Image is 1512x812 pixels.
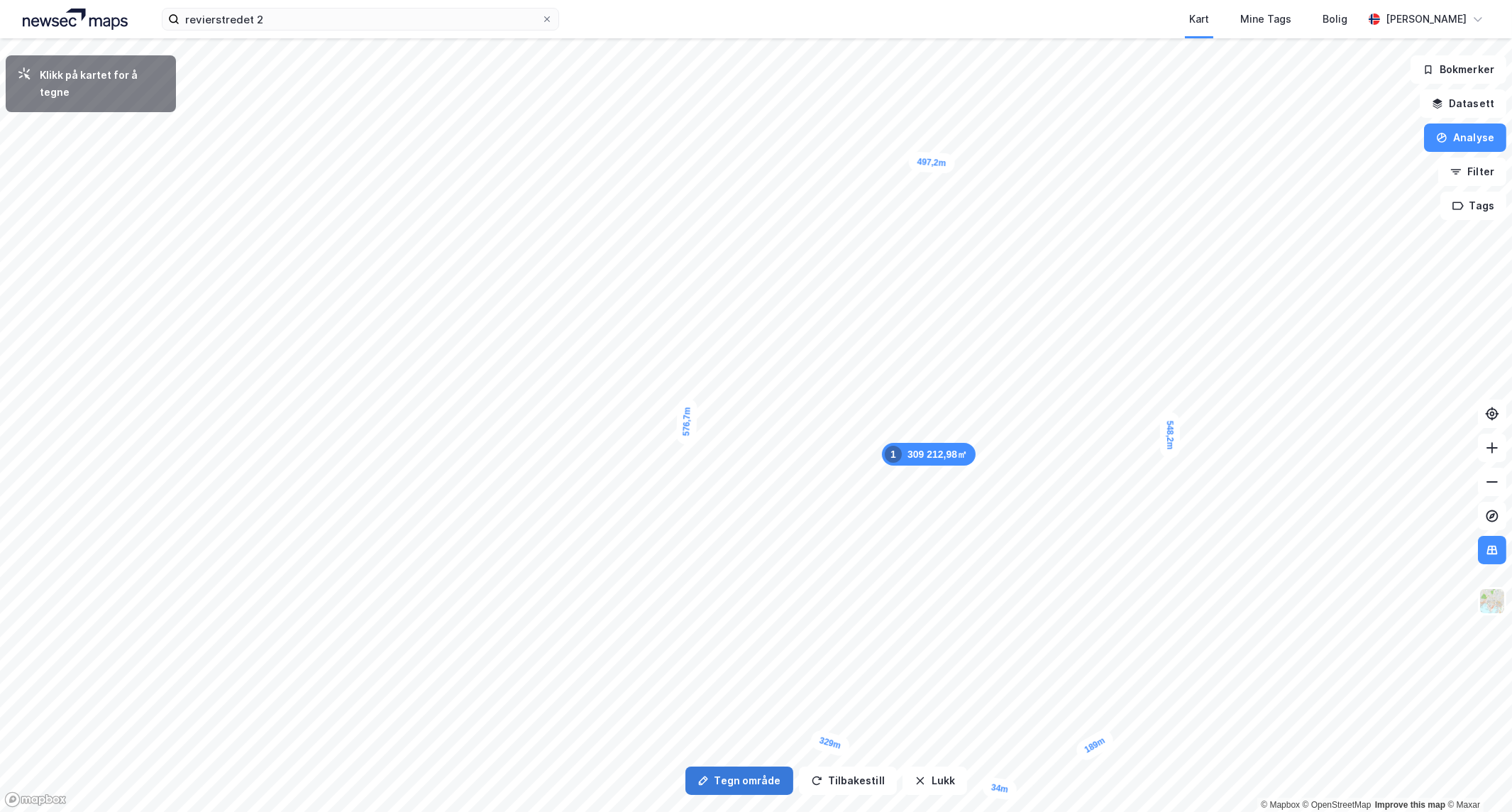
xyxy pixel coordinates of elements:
button: Tegn område [685,767,793,795]
a: Mapbox [1261,800,1300,810]
div: [PERSON_NAME] [1386,11,1467,28]
div: Bolig [1323,11,1347,28]
button: Filter [1438,158,1506,186]
a: OpenStreetMap [1303,800,1372,810]
a: Improve this map [1375,800,1445,810]
button: Lukk [903,767,967,795]
div: Klikk på kartet for å tegne [40,67,165,101]
button: Tags [1440,192,1506,220]
div: Map marker [676,398,697,445]
div: Map marker [1160,412,1181,458]
input: Søk på adresse, matrikkel, gårdeiere, leietakere eller personer [180,9,541,30]
div: Mine Tags [1240,11,1291,28]
div: 1 [885,446,902,463]
button: Tilbakestill [799,767,897,795]
div: Map marker [908,151,955,174]
img: logo.a4113a55bc3d86da70a041830d287a7e.svg [23,9,128,30]
img: Z [1479,588,1506,615]
div: Kontrollprogram for chat [1441,744,1512,812]
div: Map marker [809,728,851,758]
button: Bokmerker [1411,55,1506,84]
div: Map marker [882,443,976,466]
div: Map marker [1073,727,1116,764]
button: Datasett [1420,89,1506,118]
div: Map marker [981,777,1018,801]
div: Kart [1189,11,1209,28]
iframe: Chat Widget [1441,744,1512,812]
a: Mapbox homepage [4,791,67,808]
button: Analyse [1424,124,1506,152]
